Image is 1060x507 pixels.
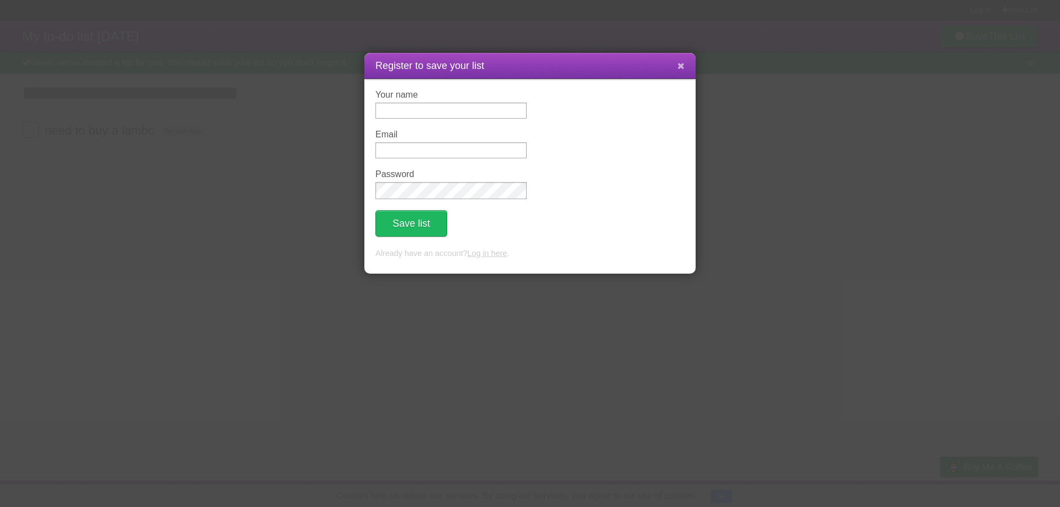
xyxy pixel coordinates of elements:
label: Email [375,130,527,140]
label: Your name [375,90,527,100]
label: Password [375,169,527,179]
a: Log in here [467,249,507,258]
p: Already have an account? . [375,248,685,260]
button: Save list [375,210,447,237]
h1: Register to save your list [375,58,685,73]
